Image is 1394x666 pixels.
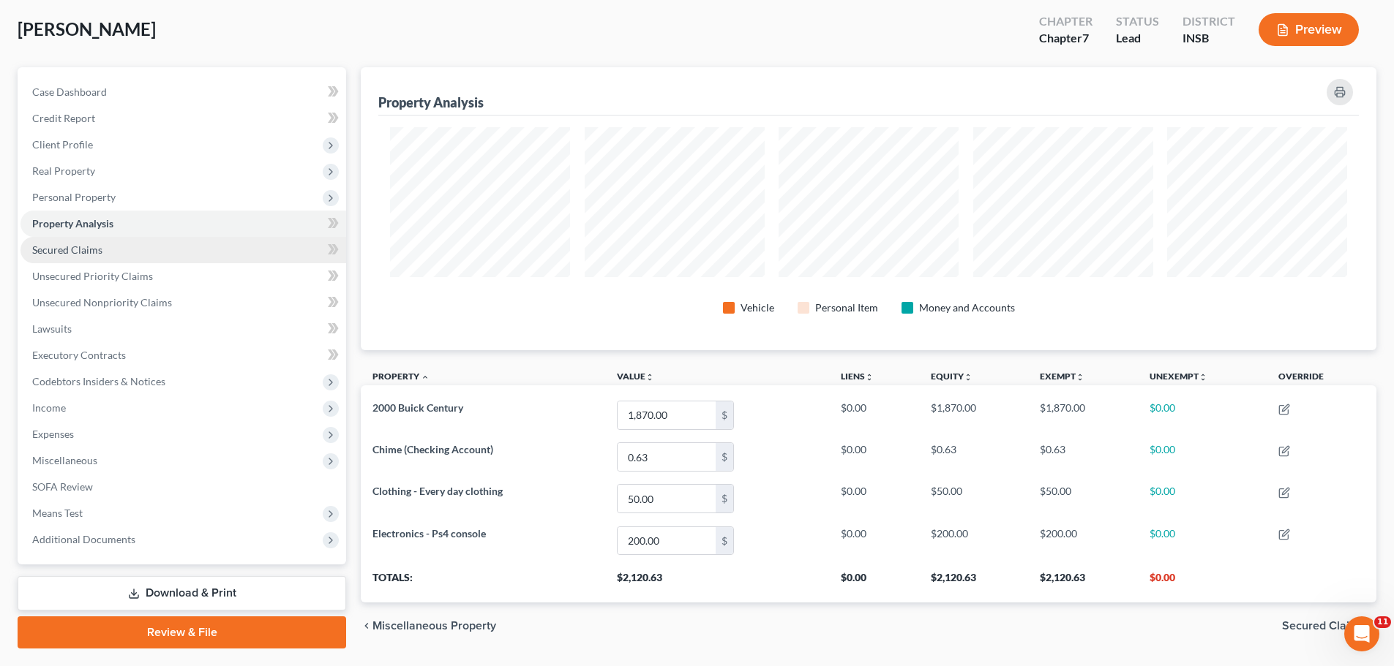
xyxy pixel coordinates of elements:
[32,507,83,519] span: Means Test
[605,561,829,602] th: $2,120.63
[919,436,1029,478] td: $0.63
[20,79,346,105] a: Case Dashboard
[618,443,716,471] input: 0.00
[32,428,74,440] span: Expenses
[618,401,716,429] input: 0.00
[829,520,919,561] td: $0.00
[919,394,1029,436] td: $1,870.00
[1259,13,1359,46] button: Preview
[32,322,72,335] span: Lawsuits
[1028,436,1138,478] td: $0.63
[841,371,874,382] a: Liensunfold_more
[32,138,93,151] span: Client Profile
[1028,394,1138,436] td: $1,870.00
[20,474,346,500] a: SOFA Review
[32,480,93,493] span: SOFA Review
[829,478,919,520] td: $0.00
[32,86,107,98] span: Case Dashboard
[1138,478,1267,520] td: $0.00
[372,443,493,455] span: Chime (Checking Account)
[1138,394,1267,436] td: $0.00
[20,290,346,316] a: Unsecured Nonpriority Claims
[829,394,919,436] td: $0.00
[1183,30,1235,47] div: INSB
[372,371,430,382] a: Property expand_less
[829,436,919,478] td: $0.00
[32,270,153,282] span: Unsecured Priority Claims
[32,112,95,124] span: Credit Report
[32,349,126,361] span: Executory Contracts
[1282,620,1365,632] span: Secured Claims
[716,443,733,471] div: $
[618,527,716,555] input: 0.00
[1116,13,1159,30] div: Status
[829,561,919,602] th: $0.00
[1039,30,1093,47] div: Chapter
[919,561,1029,602] th: $2,120.63
[645,373,654,382] i: unfold_more
[1040,371,1084,382] a: Exemptunfold_more
[1282,620,1376,632] button: Secured Claims chevron_right
[421,373,430,382] i: expand_less
[32,217,113,230] span: Property Analysis
[964,373,973,382] i: unfold_more
[32,401,66,414] span: Income
[378,94,484,111] div: Property Analysis
[1150,371,1207,382] a: Unexemptunfold_more
[32,454,97,466] span: Miscellaneous
[931,371,973,382] a: Equityunfold_more
[20,342,346,368] a: Executory Contracts
[361,620,496,632] button: chevron_left Miscellaneous Property
[1082,31,1089,45] span: 7
[1028,561,1138,602] th: $2,120.63
[18,576,346,610] a: Download & Print
[1039,13,1093,30] div: Chapter
[372,401,463,414] span: 2000 Buick Century
[32,533,135,545] span: Additional Documents
[1267,362,1376,395] th: Override
[1028,478,1138,520] td: $50.00
[1374,616,1391,628] span: 11
[1199,373,1207,382] i: unfold_more
[372,485,503,497] span: Clothing - Every day clothing
[1076,373,1084,382] i: unfold_more
[32,191,116,203] span: Personal Property
[18,18,156,39] span: [PERSON_NAME]
[919,300,1015,315] div: Money and Accounts
[1138,561,1267,602] th: $0.00
[372,527,486,540] span: Electronics - Ps4 console
[1028,520,1138,561] td: $200.00
[32,164,95,177] span: Real Property
[20,316,346,342] a: Lawsuits
[1116,30,1159,47] div: Lead
[716,527,733,555] div: $
[741,300,774,315] div: Vehicle
[361,561,605,602] th: Totals:
[716,401,733,429] div: $
[361,620,372,632] i: chevron_left
[32,375,165,387] span: Codebtors Insiders & Notices
[617,371,654,382] a: Valueunfold_more
[865,373,874,382] i: unfold_more
[618,485,716,512] input: 0.00
[919,520,1029,561] td: $200.00
[1344,616,1379,651] iframe: Intercom live chat
[1138,520,1267,561] td: $0.00
[815,300,878,315] div: Personal Item
[716,485,733,512] div: $
[372,620,496,632] span: Miscellaneous Property
[919,478,1029,520] td: $50.00
[1183,13,1235,30] div: District
[20,263,346,290] a: Unsecured Priority Claims
[32,296,172,309] span: Unsecured Nonpriority Claims
[20,105,346,132] a: Credit Report
[20,211,346,237] a: Property Analysis
[32,243,102,256] span: Secured Claims
[1138,436,1267,478] td: $0.00
[18,616,346,648] a: Review & File
[20,237,346,263] a: Secured Claims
